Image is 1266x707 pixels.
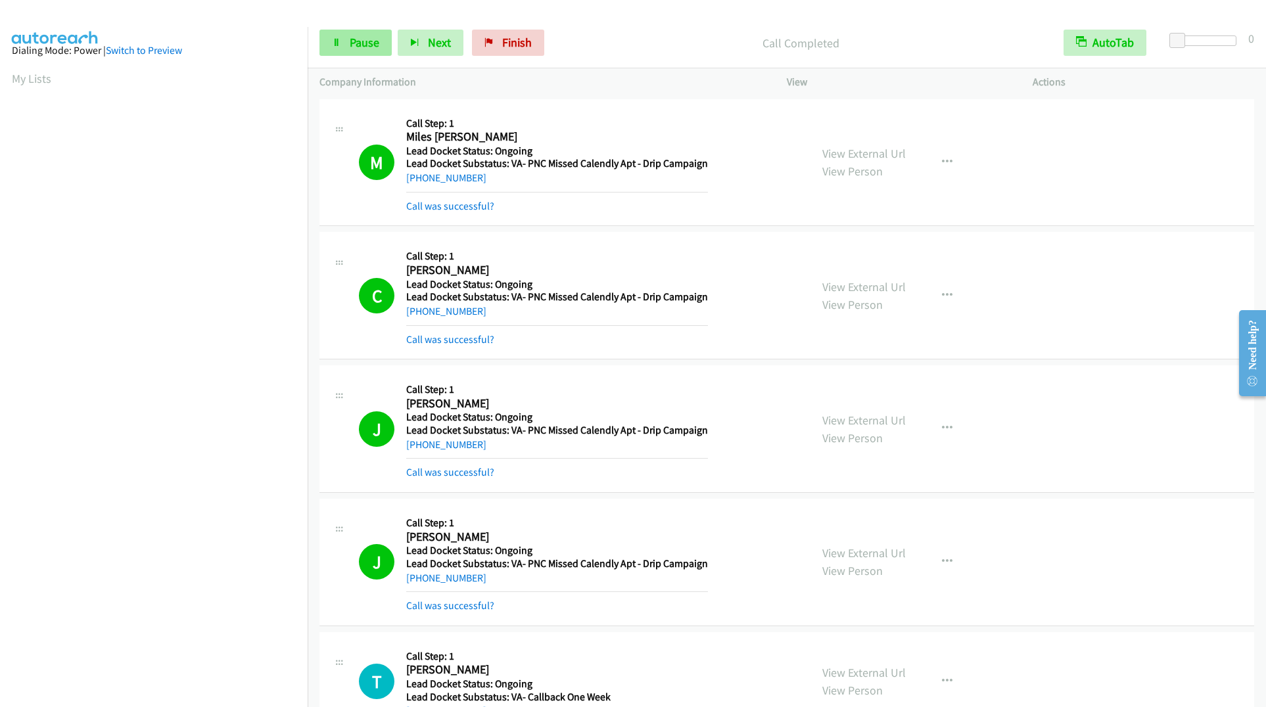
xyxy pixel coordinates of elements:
[359,664,394,699] div: The call is yet to be attempted
[406,117,708,130] h5: Call Step: 1
[406,599,494,612] a: Call was successful?
[359,411,394,447] h1: J
[406,157,708,170] h5: Lead Docket Substatus: VA- PNC Missed Calendly Apt - Drip Campaign
[359,145,394,180] h1: M
[406,662,703,677] h2: [PERSON_NAME]
[406,263,703,278] h2: [PERSON_NAME]
[822,279,906,294] a: View External Url
[406,171,486,184] a: [PHONE_NUMBER]
[822,164,883,179] a: View Person
[406,466,494,478] a: Call was successful?
[406,677,703,691] h5: Lead Docket Status: Ongoing
[822,665,906,680] a: View External Url
[12,71,51,86] a: My Lists
[502,35,532,50] span: Finish
[406,278,708,291] h5: Lead Docket Status: Ongoing
[1176,35,1236,46] div: Delay between calls (in seconds)
[406,145,708,158] h5: Lead Docket Status: Ongoing
[398,30,463,56] button: Next
[1033,74,1255,90] p: Actions
[406,650,703,663] h5: Call Step: 1
[406,572,486,584] a: [PHONE_NUMBER]
[428,35,451,50] span: Next
[822,146,906,161] a: View External Url
[787,74,1009,90] p: View
[406,383,708,396] h5: Call Step: 1
[406,691,703,704] h5: Lead Docket Substatus: VA- Callback One Week
[406,129,703,145] h2: Miles [PERSON_NAME]
[319,74,763,90] p: Company Information
[12,43,296,58] div: Dialing Mode: Power |
[406,333,494,346] a: Call was successful?
[359,544,394,580] h1: J
[822,563,883,578] a: View Person
[359,278,394,313] h1: C
[406,250,708,263] h5: Call Step: 1
[406,530,703,545] h2: [PERSON_NAME]
[472,30,544,56] a: Finish
[406,396,703,411] h2: [PERSON_NAME]
[406,557,708,570] h5: Lead Docket Substatus: VA- PNC Missed Calendly Apt - Drip Campaign
[822,297,883,312] a: View Person
[1064,30,1146,56] button: AutoTab
[562,34,1040,52] p: Call Completed
[359,664,394,699] h1: T
[1248,30,1254,47] div: 0
[350,35,379,50] span: Pause
[406,305,486,317] a: [PHONE_NUMBER]
[822,683,883,698] a: View Person
[406,424,708,437] h5: Lead Docket Substatus: VA- PNC Missed Calendly Apt - Drip Campaign
[822,413,906,428] a: View External Url
[822,430,883,445] a: View Person
[406,438,486,451] a: [PHONE_NUMBER]
[406,200,494,212] a: Call was successful?
[406,411,708,424] h5: Lead Docket Status: Ongoing
[1228,301,1266,405] iframe: Resource Center
[319,30,392,56] a: Pause
[106,44,182,57] a: Switch to Preview
[406,516,708,530] h5: Call Step: 1
[406,544,708,557] h5: Lead Docket Status: Ongoing
[822,545,906,560] a: View External Url
[406,290,708,304] h5: Lead Docket Substatus: VA- PNC Missed Calendly Apt - Drip Campaign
